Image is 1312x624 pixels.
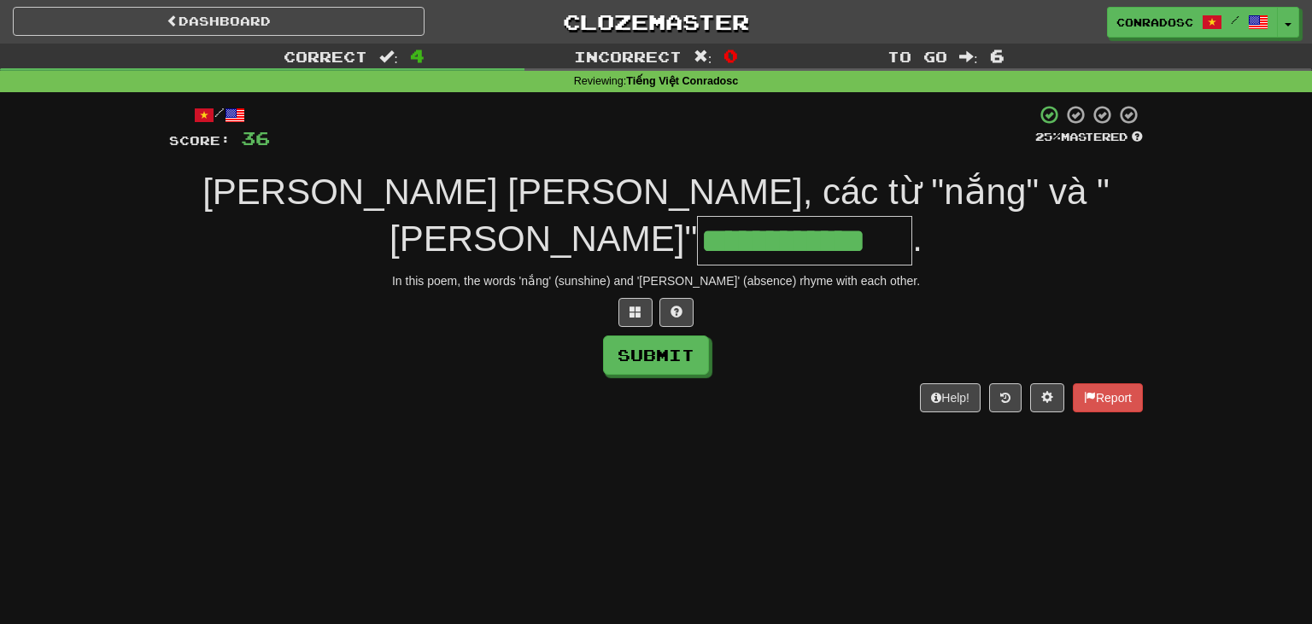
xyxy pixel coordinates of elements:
[1035,130,1143,145] div: Mastered
[1231,14,1239,26] span: /
[659,298,694,327] button: Single letter hint - you only get 1 per sentence and score half the points! alt+h
[618,298,653,327] button: Switch sentence to multiple choice alt+p
[603,335,709,375] button: Submit
[241,127,270,149] span: 36
[284,48,367,65] span: Correct
[626,75,738,87] strong: Tiếng Việt Conradosc
[912,219,922,259] span: .
[450,7,862,37] a: Clozemaster
[574,48,682,65] span: Incorrect
[1107,7,1278,38] a: conradosc /
[202,172,1110,259] span: [PERSON_NAME] [PERSON_NAME], các từ "nắng" và "[PERSON_NAME]"
[989,383,1022,412] button: Round history (alt+y)
[1073,383,1143,412] button: Report
[887,48,947,65] span: To go
[990,45,1004,66] span: 6
[1116,15,1193,30] span: conradosc
[694,50,712,64] span: :
[169,133,231,148] span: Score:
[169,104,270,125] div: /
[13,7,425,36] a: Dashboard
[920,383,981,412] button: Help!
[959,50,978,64] span: :
[723,45,738,66] span: 0
[169,272,1143,289] div: In this poem, the words 'nắng' (sunshine) and '[PERSON_NAME]' (absence) rhyme with each other.
[379,50,398,64] span: :
[1035,130,1061,143] span: 25 %
[410,45,425,66] span: 4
